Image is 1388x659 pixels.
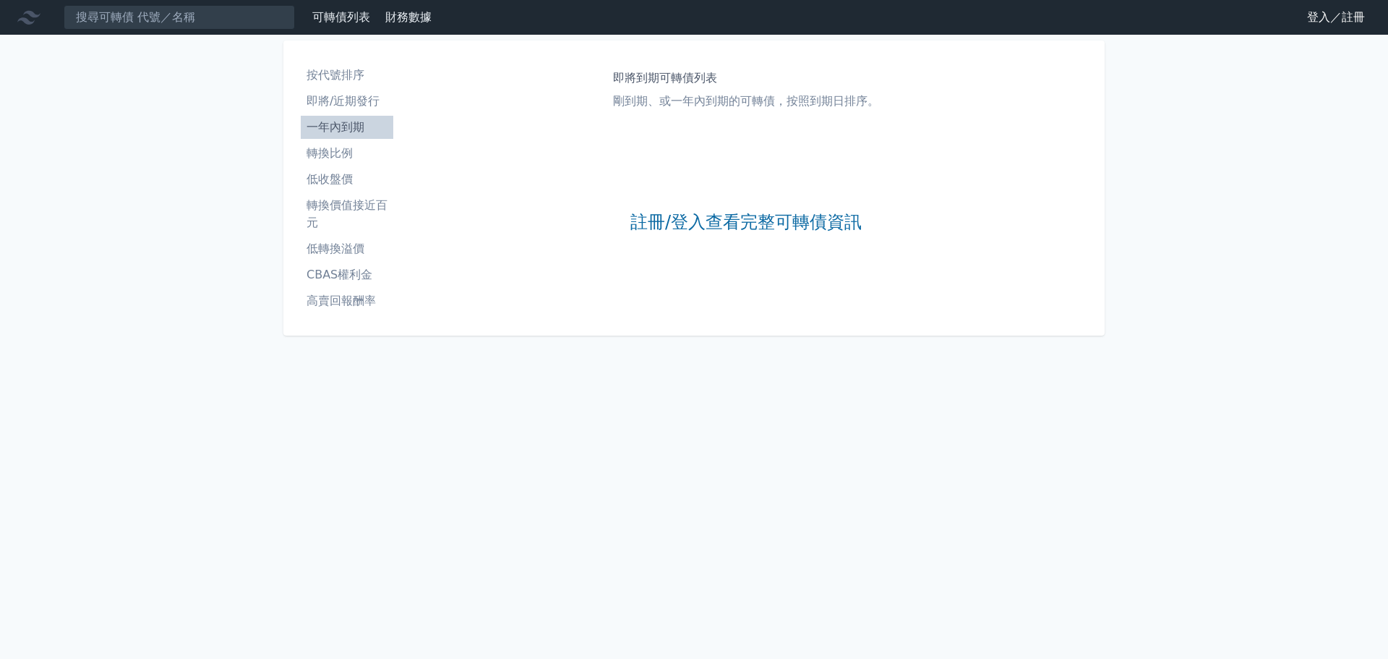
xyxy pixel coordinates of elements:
a: 即將/近期發行 [301,90,393,113]
a: 高賣回報酬率 [301,289,393,313]
p: 剛到期、或一年內到期的可轉債，按照到期日排序。 [613,93,879,110]
a: 可轉債列表 [312,10,370,24]
li: 轉換比例 [301,145,393,162]
li: 高賣回報酬率 [301,292,393,310]
li: CBAS權利金 [301,266,393,284]
li: 低收盤價 [301,171,393,188]
a: 一年內到期 [301,116,393,139]
li: 轉換價值接近百元 [301,197,393,231]
a: 財務數據 [385,10,432,24]
li: 按代號排序 [301,67,393,84]
a: 註冊/登入查看完整可轉債資訊 [630,211,862,234]
h1: 即將到期可轉債列表 [613,69,879,87]
a: 登入／註冊 [1295,6,1376,29]
a: 轉換價值接近百元 [301,194,393,234]
a: CBAS權利金 [301,263,393,286]
a: 低收盤價 [301,168,393,191]
li: 低轉換溢價 [301,240,393,258]
li: 即將/近期發行 [301,93,393,110]
a: 按代號排序 [301,64,393,87]
input: 搜尋可轉債 代號／名稱 [64,5,295,30]
a: 低轉換溢價 [301,237,393,260]
a: 轉換比例 [301,142,393,165]
li: 一年內到期 [301,119,393,136]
